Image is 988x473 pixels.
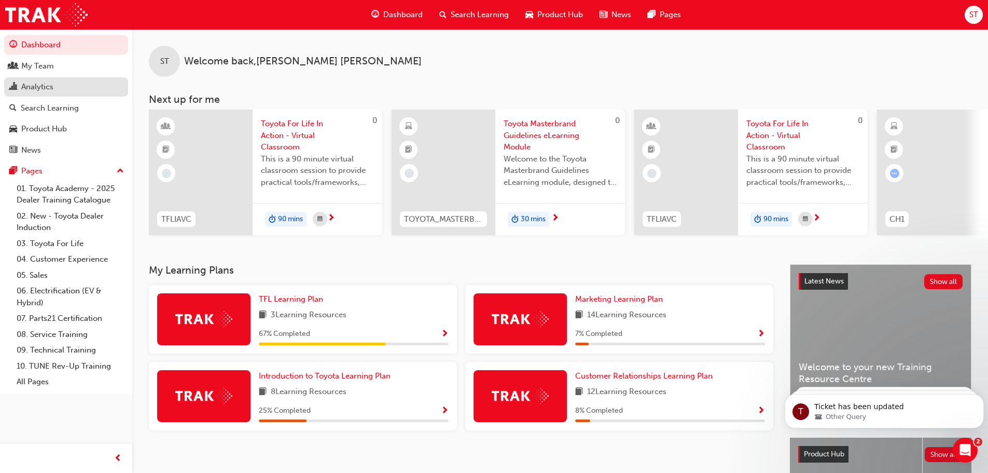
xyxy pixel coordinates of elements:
a: 0TOYOTA_MASTERBRAND_ELToyota Masterbrand Guidelines eLearning ModuleWelcome to the Toyota Masterb... [392,110,625,235]
span: pages-icon [9,167,17,176]
a: 10. TUNE Rev-Up Training [12,358,128,374]
div: Analytics [21,81,53,93]
button: Show Progress [757,404,765,417]
span: booktick-icon [890,143,898,157]
a: Search Learning [4,99,128,118]
h3: Next up for me [132,93,988,105]
a: search-iconSearch Learning [431,4,517,25]
span: Latest News [804,277,844,286]
span: 30 mins [521,213,546,225]
span: people-icon [9,62,17,71]
a: TFL Learning Plan [259,293,327,305]
a: 09. Technical Training [12,342,128,358]
span: Show Progress [441,330,449,339]
a: car-iconProduct Hub [517,4,591,25]
a: 04. Customer Experience [12,251,128,267]
span: News [611,9,631,21]
a: Latest NewsShow all [799,273,963,290]
span: guage-icon [371,8,379,21]
a: Customer Relationships Learning Plan [575,370,717,382]
span: CH1 [889,213,904,225]
span: learningRecordVerb_NONE-icon [647,169,657,178]
button: Show Progress [441,404,449,417]
span: Marketing Learning Plan [575,294,663,304]
span: Dashboard [383,9,423,21]
span: learningResourceType_INSTRUCTOR_LED-icon [648,120,655,133]
button: Show Progress [757,328,765,341]
span: next-icon [327,214,335,223]
span: 90 mins [763,213,788,225]
span: booktick-icon [648,143,655,157]
span: Show Progress [441,407,449,416]
span: learningResourceType_ELEARNING-icon [405,120,412,133]
span: Introduction to Toyota Learning Plan [259,371,391,381]
span: 8 % Completed [575,405,623,417]
span: learningRecordVerb_NONE-icon [162,169,171,178]
div: Product Hub [21,123,67,135]
img: Trak [492,388,549,404]
button: Pages [4,161,128,181]
span: Welcome to your new Training Resource Centre [799,361,963,385]
a: 0TFLIAVCToyota For Life In Action - Virtual ClassroomThis is a 90 minute virtual classroom sessio... [634,110,868,235]
button: Show all [925,447,964,462]
span: Pages [660,9,681,21]
span: Welcome back , [PERSON_NAME] [PERSON_NAME] [184,56,422,67]
a: 07. Parts21 Certification [12,310,128,327]
span: booktick-icon [162,143,170,157]
img: Trak [492,311,549,327]
span: prev-icon [114,452,122,465]
span: TOYOTA_MASTERBRAND_EL [404,213,483,225]
a: 08. Service Training [12,327,128,343]
img: Trak [5,3,88,26]
span: learningResourceType_INSTRUCTOR_LED-icon [162,120,170,133]
div: My Team [21,60,54,72]
span: learningRecordVerb_NONE-icon [405,169,414,178]
button: DashboardMy TeamAnalyticsSearch LearningProduct HubNews [4,33,128,161]
img: Trak [175,388,232,404]
span: Toyota For Life In Action - Virtual Classroom [261,118,374,153]
span: learningRecordVerb_ATTEMPT-icon [890,169,899,178]
span: Customer Relationships Learning Plan [575,371,713,381]
span: calendar-icon [317,213,323,226]
span: guage-icon [9,40,17,50]
span: book-icon [575,386,583,399]
a: 06. Electrification (EV & Hybrid) [12,283,128,310]
span: duration-icon [754,213,761,226]
a: My Team [4,57,128,76]
span: car-icon [525,8,533,21]
span: search-icon [439,8,447,21]
span: Welcome to the Toyota Masterbrand Guidelines eLearning module, designed to enhance your knowledge... [504,153,617,188]
span: duration-icon [511,213,519,226]
button: Show Progress [441,328,449,341]
a: Latest NewsShow allWelcome to your new Training Resource CentreRevolutionise the way you access a... [790,264,971,421]
span: book-icon [575,309,583,322]
span: news-icon [9,146,17,155]
span: ST [969,9,978,21]
span: up-icon [117,165,124,178]
a: News [4,141,128,160]
span: 25 % Completed [259,405,311,417]
a: 02. New - Toyota Dealer Induction [12,208,128,236]
span: car-icon [9,125,17,134]
button: ST [965,6,983,24]
a: news-iconNews [591,4,639,25]
span: 0 [372,116,377,125]
span: 3 Learning Resources [271,309,346,322]
span: next-icon [551,214,559,223]
a: Product HubShow all [798,446,963,463]
span: ST [160,56,169,67]
span: duration-icon [269,213,276,226]
span: 12 Learning Resources [587,386,666,399]
div: Pages [21,165,43,177]
button: Show all [924,274,963,289]
iframe: Intercom notifications message [781,372,988,445]
span: Toyota Masterbrand Guidelines eLearning Module [504,118,617,153]
span: Product Hub [804,450,844,458]
span: TFLIAVC [161,213,191,225]
a: 05. Sales [12,267,128,283]
span: TFL Learning Plan [259,294,323,304]
a: pages-iconPages [639,4,689,25]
